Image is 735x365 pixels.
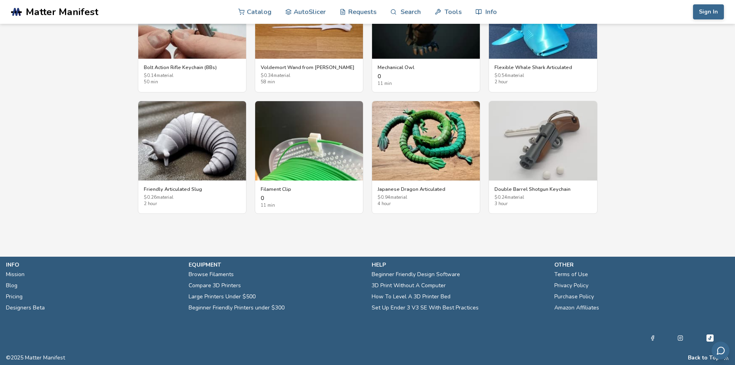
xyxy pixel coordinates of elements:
[6,261,181,269] p: info
[494,64,591,71] h3: Flexible Whale Shark Articulated
[189,269,234,280] a: Browse Filaments
[261,80,357,85] span: 58 min
[494,202,591,207] span: 3 hour
[372,261,546,269] p: help
[378,202,474,207] span: 4 hour
[554,280,588,291] a: Privacy Policy
[372,269,460,280] a: Beginner Friendly Design Software
[378,195,474,200] span: $ 0.94 material
[489,101,597,181] img: Double Barrel Shotgun Keychain
[378,73,474,86] div: 0
[372,302,479,313] a: Set Up Ender 3 V3 SE With Best Practices
[261,195,357,208] div: 0
[650,333,655,343] a: Facebook
[144,64,241,71] h3: Bolt Action Rifle Keychain (BBs)
[261,73,357,79] span: $ 0.34 material
[6,280,17,291] a: Blog
[494,73,591,79] span: $ 0.54 material
[372,101,480,181] img: Japanese Dragon Articulated
[189,280,241,291] a: Compare 3D Printers
[189,291,256,302] a: Large Printers Under $500
[138,101,246,181] img: Friendly Articulated Slug
[138,101,246,214] a: Friendly Articulated SlugFriendly Articulated Slug$0.26material2 hour
[678,333,683,343] a: Instagram
[144,195,241,200] span: $ 0.26 material
[189,302,284,313] a: Beginner Friendly Printers under $300
[261,203,357,208] span: 11 min
[144,80,241,85] span: 50 min
[261,186,357,192] h3: Filament Clip
[705,333,715,343] a: Tiktok
[724,355,729,361] a: RSS Feed
[6,269,25,280] a: Mission
[144,73,241,79] span: $ 0.14 material
[372,291,451,302] a: How To Level A 3D Printer Bed
[494,80,591,85] span: 2 hour
[494,186,591,192] h3: Double Barrel Shotgun Keychain
[712,342,729,359] button: Send feedback via email
[554,269,588,280] a: Terms of Use
[6,291,23,302] a: Pricing
[693,4,724,19] button: Sign In
[489,101,597,214] a: Double Barrel Shotgun KeychainDouble Barrel Shotgun Keychain$0.24material3 hour
[255,101,363,181] img: Filament Clip
[6,302,45,313] a: Designers Beta
[255,101,363,214] a: Filament ClipFilament Clip011 min
[6,355,65,361] span: © 2025 Matter Manifest
[688,355,720,361] button: Back to Top
[554,302,599,313] a: Amazon Affiliates
[26,6,98,17] span: Matter Manifest
[189,261,363,269] p: equipment
[378,186,474,192] h3: Japanese Dragon Articulated
[378,81,474,86] span: 11 min
[372,101,480,214] a: Japanese Dragon ArticulatedJapanese Dragon Articulated$0.94material4 hour
[144,202,241,207] span: 2 hour
[261,64,357,71] h3: Voldemort Wand from [PERSON_NAME]
[144,186,241,192] h3: Friendly Articulated Slug
[554,291,594,302] a: Purchase Policy
[372,280,446,291] a: 3D Print Without A Computer
[378,64,474,71] h3: Mechanical Owl
[494,195,591,200] span: $ 0.24 material
[554,261,729,269] p: other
